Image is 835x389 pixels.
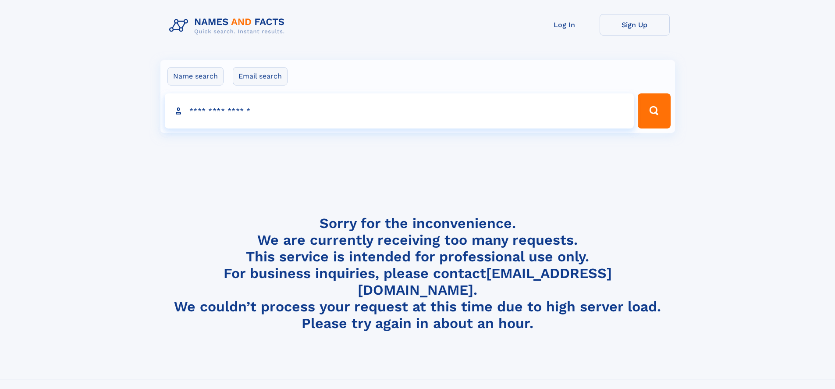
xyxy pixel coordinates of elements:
[638,93,670,128] button: Search Button
[167,67,224,86] label: Name search
[165,93,634,128] input: search input
[166,14,292,38] img: Logo Names and Facts
[358,265,612,298] a: [EMAIL_ADDRESS][DOMAIN_NAME]
[166,215,670,332] h4: Sorry for the inconvenience. We are currently receiving too many requests. This service is intend...
[600,14,670,36] a: Sign Up
[529,14,600,36] a: Log In
[233,67,288,86] label: Email search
